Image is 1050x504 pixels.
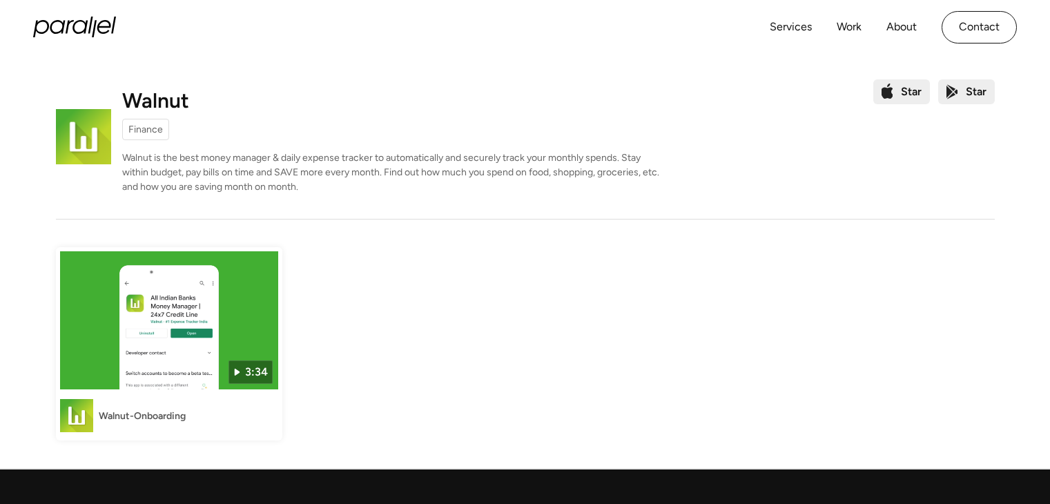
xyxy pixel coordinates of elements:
div: Finance [128,122,163,137]
h1: Walnut [122,90,189,111]
p: Walnut is the best money manager & daily expense tracker to automatically and securely track your... [122,151,661,194]
div: Star [901,84,922,100]
a: About [886,17,917,37]
div: Walnut-Onboarding [99,409,186,423]
img: Walnut-Onboarding [60,251,278,389]
div: Star [966,84,986,100]
a: Walnut-Onboarding3:34Walnut-OnboardingWalnut-Onboarding [56,247,282,440]
img: Walnut-Onboarding [60,399,93,432]
a: Finance [122,119,169,140]
a: Contact [942,11,1017,43]
a: Services [770,17,812,37]
a: home [33,17,116,37]
div: 3:34 [245,364,268,380]
a: Work [837,17,862,37]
